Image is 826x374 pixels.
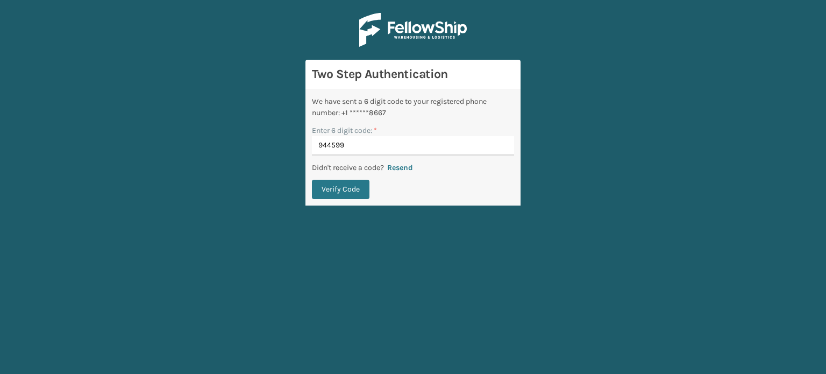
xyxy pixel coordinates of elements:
[312,125,377,136] label: Enter 6 digit code:
[312,96,514,118] div: We have sent a 6 digit code to your registered phone number: +1 ******8667
[312,180,369,199] button: Verify Code
[359,13,467,47] img: Logo
[312,66,514,82] h3: Two Step Authentication
[384,163,416,173] button: Resend
[312,162,384,173] p: Didn't receive a code?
